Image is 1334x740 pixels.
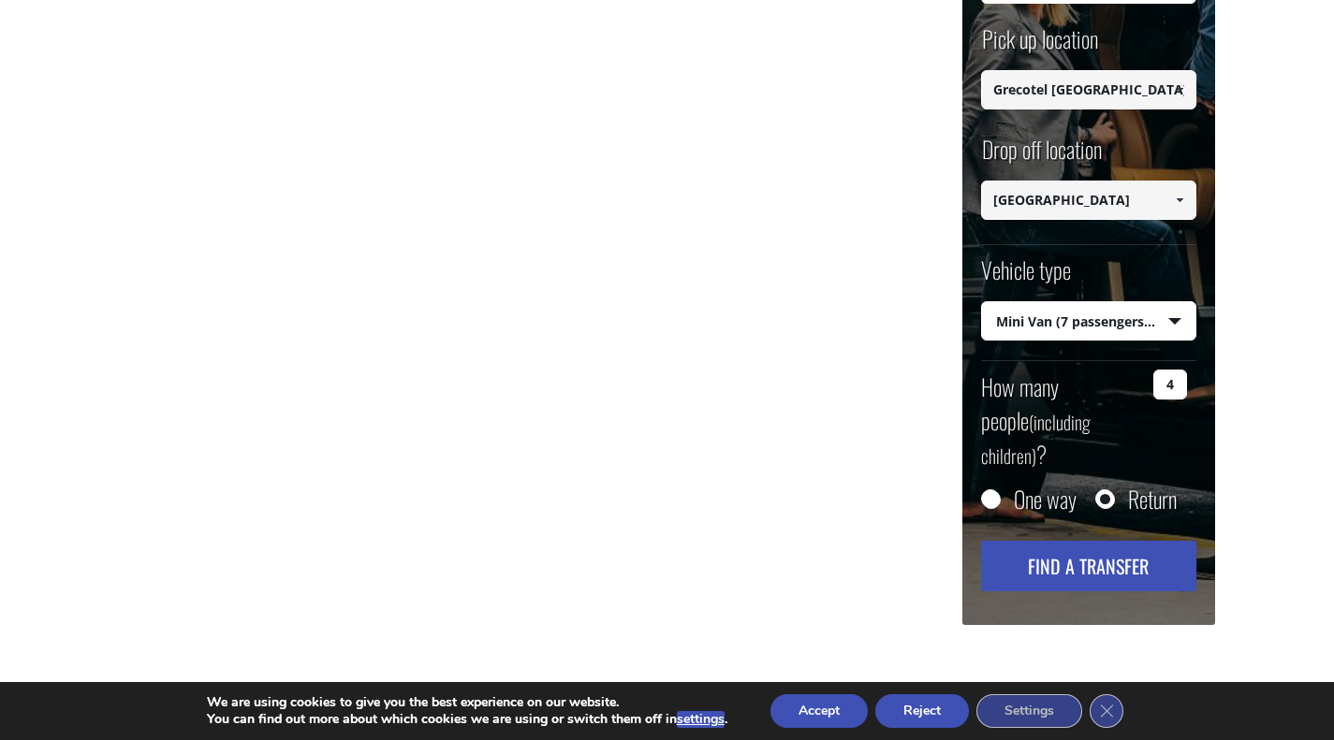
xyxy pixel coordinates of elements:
[981,133,1102,181] label: Drop off location
[981,254,1071,301] label: Vehicle type
[1090,694,1123,728] button: Close GDPR Cookie Banner
[207,694,727,711] p: We are using cookies to give you the best experience on our website.
[1014,489,1077,508] label: One way
[1164,181,1195,220] a: Show All Items
[1128,489,1177,508] label: Return
[976,694,1082,728] button: Settings
[981,370,1143,471] label: How many people ?
[981,408,1091,470] small: (including children)
[981,70,1196,109] input: Select pickup location
[875,694,969,728] button: Reject
[982,302,1195,341] span: Mini Van (7 passengers) [PERSON_NAME]
[770,694,868,728] button: Accept
[981,22,1098,70] label: Pick up location
[207,711,727,728] p: You can find out more about which cookies we are using or switch them off in .
[981,181,1196,220] input: Select drop-off location
[1164,70,1195,109] a: Show All Items
[677,711,725,728] button: settings
[981,541,1196,591] button: Find a transfer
